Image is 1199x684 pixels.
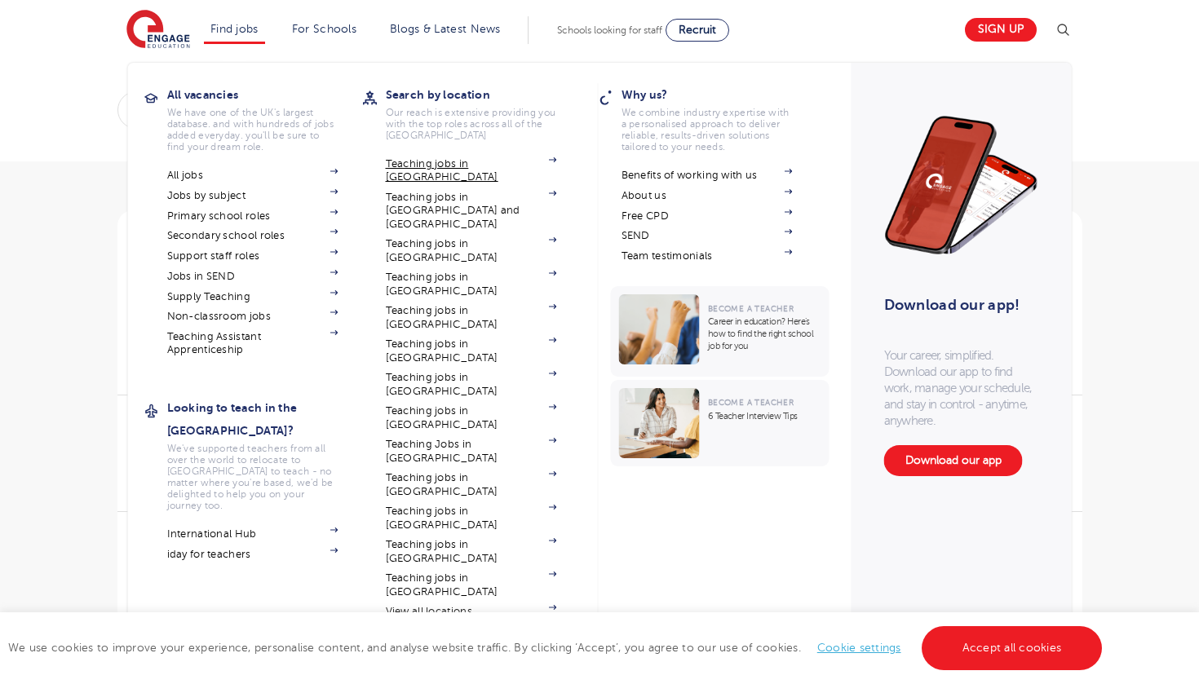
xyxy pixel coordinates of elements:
[884,347,1039,429] p: Your career, simplified. Download our app to find work, manage your schedule, and stay in control...
[386,304,557,331] a: Teaching jobs in [GEOGRAPHIC_DATA]
[167,83,363,152] a: All vacanciesWe have one of the UK's largest database. and with hundreds of jobs added everyday. ...
[167,396,363,442] h3: Looking to teach in the [GEOGRAPHIC_DATA]?
[386,538,557,565] a: Teaching jobs in [GEOGRAPHIC_DATA]
[386,404,557,431] a: Teaching jobs in [GEOGRAPHIC_DATA]
[126,10,190,51] img: Engage Education
[386,471,557,498] a: Teaching jobs in [GEOGRAPHIC_DATA]
[622,107,793,152] p: We combine industry expertise with a personalised approach to deliver reliable, results-driven so...
[167,83,363,106] h3: All vacancies
[117,91,504,129] div: Submit
[386,271,557,298] a: Teaching jobs in [GEOGRAPHIC_DATA]
[386,438,557,465] a: Teaching Jobs in [GEOGRAPHIC_DATA]
[922,626,1103,670] a: Accept all cookies
[884,287,1032,323] h3: Download our app!
[167,210,338,223] a: Primary school roles
[167,169,338,182] a: All jobs
[167,270,338,283] a: Jobs in SEND
[292,23,356,35] a: For Schools
[622,249,793,263] a: Team testimonials
[386,83,582,106] h3: Search by location
[167,107,338,152] p: We have one of the UK's largest database. and with hundreds of jobs added everyday. you'll be sur...
[210,23,259,35] a: Find jobs
[386,571,557,598] a: Teaching jobs in [GEOGRAPHIC_DATA]
[611,380,834,466] a: Become a Teacher6 Teacher Interview Tips
[708,398,794,407] span: Become a Teacher
[679,24,716,36] span: Recruit
[167,249,338,263] a: Support staff roles
[386,157,557,184] a: Teaching jobs in [GEOGRAPHIC_DATA]
[386,605,557,618] a: View all locations
[386,338,557,364] a: Teaching jobs in [GEOGRAPHIC_DATA]
[622,210,793,223] a: Free CPD
[708,304,794,313] span: Become a Teacher
[622,83,817,152] a: Why us?We combine industry expertise with a personalised approach to deliver reliable, results-dr...
[622,189,793,202] a: About us
[817,642,901,654] a: Cookie settings
[386,83,582,141] a: Search by locationOur reach is extensive providing you with the top roles across all of the [GEOG...
[390,23,501,35] a: Blogs & Latest News
[622,83,817,106] h3: Why us?
[167,229,338,242] a: Secondary school roles
[167,189,338,202] a: Jobs by subject
[167,330,338,357] a: Teaching Assistant Apprenticeship
[386,505,557,532] a: Teaching jobs in [GEOGRAPHIC_DATA]
[708,316,821,352] p: Career in education? Here’s how to find the right school job for you
[167,548,338,561] a: iday for teachers
[167,310,338,323] a: Non-classroom jobs
[167,443,338,511] p: We've supported teachers from all over the world to relocate to [GEOGRAPHIC_DATA] to teach - no m...
[557,24,662,36] span: Schools looking for staff
[386,107,557,141] p: Our reach is extensive providing you with the top roles across all of the [GEOGRAPHIC_DATA]
[386,237,557,264] a: Teaching jobs in [GEOGRAPHIC_DATA]
[386,371,557,398] a: Teaching jobs in [GEOGRAPHIC_DATA]
[622,229,793,242] a: SEND
[884,445,1023,476] a: Download our app
[611,286,834,377] a: Become a TeacherCareer in education? Here’s how to find the right school job for you
[8,642,1106,654] span: We use cookies to improve your experience, personalise content, and analyse website traffic. By c...
[708,410,821,422] p: 6 Teacher Interview Tips
[622,169,793,182] a: Benefits of working with us
[167,290,338,303] a: Supply Teaching
[167,527,338,541] a: International Hub
[965,18,1037,42] a: Sign up
[666,19,729,42] a: Recruit
[167,396,363,511] a: Looking to teach in the [GEOGRAPHIC_DATA]?We've supported teachers from all over the world to rel...
[386,191,557,231] a: Teaching jobs in [GEOGRAPHIC_DATA] and [GEOGRAPHIC_DATA]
